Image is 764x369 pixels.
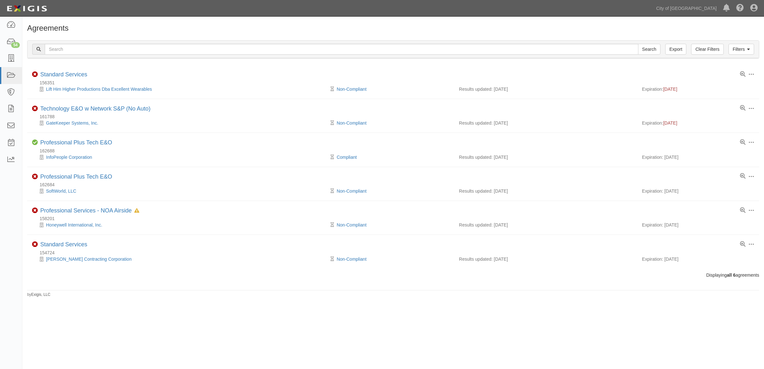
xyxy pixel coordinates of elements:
a: Professional Services - NOA Airside [40,207,132,214]
a: View results summary [740,105,745,111]
a: View results summary [740,72,745,77]
div: Professional Services - NOA Airside [40,207,139,214]
div: 162684 [32,181,759,188]
div: Results updated: [DATE] [459,120,633,126]
a: Professional Plus Tech E&O [40,139,112,146]
div: Expiration: [DATE] [642,154,754,160]
div: Displaying agreements [22,272,764,278]
a: Non-Compliant [337,257,366,262]
div: 54 [11,42,20,48]
a: View results summary [740,140,745,145]
div: Results updated: [DATE] [459,256,633,262]
div: SoftWorld, LLC [32,188,332,194]
i: Non-Compliant [32,208,38,213]
a: Clear Filters [691,44,723,55]
a: [PERSON_NAME] Contracting Corporation [46,257,132,262]
div: Expiration: [642,120,754,126]
div: Professional Plus Tech E&O [40,173,112,181]
div: 162688 [32,148,759,154]
a: GateKeeper Systems, Inc. [46,120,98,126]
a: SoftWorld, LLC [46,188,76,194]
div: 158201 [32,215,759,222]
a: Non-Compliant [337,188,366,194]
div: Expiration: [DATE] [642,256,754,262]
input: Search [45,44,638,55]
a: Non-Compliant [337,87,366,92]
div: Expiration: [DATE] [642,222,754,228]
i: Pending Review [331,257,334,261]
a: View results summary [740,173,745,179]
i: Non-Compliant [32,174,38,180]
a: City of [GEOGRAPHIC_DATA] [653,2,720,15]
i: Non-Compliant [32,72,38,77]
span: [DATE] [663,87,677,92]
div: Results updated: [DATE] [459,154,633,160]
a: Non-Compliant [337,222,366,227]
div: 154724 [32,250,759,256]
div: Results updated: [DATE] [459,188,633,194]
div: Results updated: [DATE] [459,222,633,228]
i: Pending Review [331,121,334,125]
div: Expiration: [642,86,754,92]
a: View results summary [740,208,745,213]
i: Pending Review [331,155,334,159]
h1: Agreements [27,24,759,32]
div: 156351 [32,80,759,86]
div: Results updated: [DATE] [459,86,633,92]
a: Technology E&O w Network S&P (No Auto) [40,105,151,112]
a: Professional Plus Tech E&O [40,173,112,180]
a: Standard Services [40,71,87,78]
a: Exigis, LLC [31,292,51,297]
i: In Default since 08/26/2025 [134,209,139,213]
i: Help Center - Complianz [736,4,744,12]
div: Simpson Walker Contracting Corporation [32,256,332,262]
a: Lift Him Higher Productions Dba Excellent Wearables [46,87,152,92]
div: Expiration: [DATE] [642,188,754,194]
a: View results summary [740,242,745,247]
i: Non-Compliant [32,242,38,247]
i: Pending Review [331,87,334,91]
a: Honeywell International, Inc. [46,222,102,227]
a: Filters [729,44,754,55]
a: Compliant [337,155,357,160]
div: Honeywell International, Inc. [32,222,332,228]
a: Export [665,44,686,55]
img: logo-5460c22ac91f19d4615b14bd174203de0afe785f0fc80cf4dbbc73dc1793850b.png [5,3,49,14]
small: by [27,292,51,297]
a: InfoPeople Corporation [46,155,92,160]
i: Pending Review [331,223,334,227]
div: GateKeeper Systems, Inc. [32,120,332,126]
i: Compliant [32,140,38,145]
div: InfoPeople Corporation [32,154,332,160]
a: Standard Services [40,241,87,248]
div: 161788 [32,113,759,120]
input: Search [638,44,660,55]
i: Non-Compliant [32,106,38,111]
div: Lift Him Higher Productions Dba Excellent Wearables [32,86,332,92]
b: all 6 [727,273,736,278]
span: [DATE] [663,120,677,126]
a: Non-Compliant [337,120,366,126]
i: Pending Review [331,189,334,193]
